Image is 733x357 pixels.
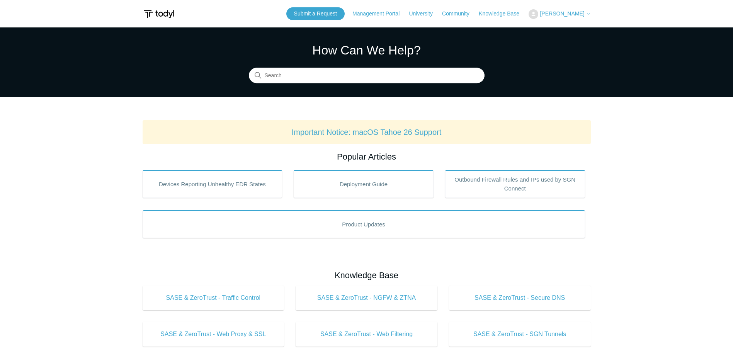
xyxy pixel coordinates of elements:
span: SASE & ZeroTrust - SGN Tunnels [461,330,579,339]
a: Submit a Request [286,7,345,20]
a: SASE & ZeroTrust - SGN Tunnels [449,322,591,347]
img: Todyl Support Center Help Center home page [143,7,175,21]
span: SASE & ZeroTrust - Web Filtering [307,330,426,339]
a: Deployment Guide [294,170,434,198]
h1: How Can We Help? [249,41,485,59]
a: SASE & ZeroTrust - Traffic Control [143,286,284,310]
span: [PERSON_NAME] [540,10,584,17]
a: Management Portal [352,10,407,18]
input: Search [249,68,485,83]
span: SASE & ZeroTrust - NGFW & ZTNA [307,293,426,303]
a: SASE & ZeroTrust - Web Filtering [296,322,437,347]
span: SASE & ZeroTrust - Web Proxy & SSL [154,330,273,339]
a: Product Updates [143,210,585,238]
span: SASE & ZeroTrust - Traffic Control [154,293,273,303]
a: SASE & ZeroTrust - Secure DNS [449,286,591,310]
h2: Popular Articles [143,150,591,163]
a: Outbound Firewall Rules and IPs used by SGN Connect [445,170,585,198]
a: SASE & ZeroTrust - Web Proxy & SSL [143,322,284,347]
a: Devices Reporting Unhealthy EDR States [143,170,282,198]
button: [PERSON_NAME] [529,9,590,19]
a: University [409,10,440,18]
a: Knowledge Base [479,10,527,18]
span: SASE & ZeroTrust - Secure DNS [461,293,579,303]
a: Community [442,10,477,18]
h2: Knowledge Base [143,269,591,282]
a: SASE & ZeroTrust - NGFW & ZTNA [296,286,437,310]
a: Important Notice: macOS Tahoe 26 Support [292,128,442,136]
